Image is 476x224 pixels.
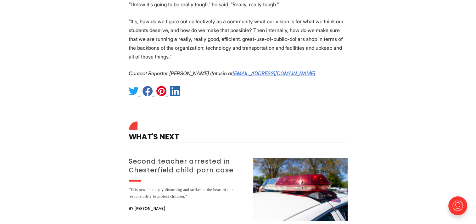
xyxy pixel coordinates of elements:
a: Second teacher arrested in Chesterfield child porn case "This news is deeply disturbing and strik... [129,158,348,221]
h4: What's Next [129,123,348,143]
span: By [PERSON_NAME] [129,205,165,212]
a: [EMAIL_ADDRESS][DOMAIN_NAME] [232,70,315,76]
iframe: portal-trigger [443,193,476,224]
em: Contact Reporter [PERSON_NAME] Ifatusin at [129,70,232,76]
img: Second teacher arrested in Chesterfield child porn case [253,158,348,221]
p: “It's, how do we figure out collectively as a community what our vision is for what we think our ... [129,17,348,61]
div: "This news is deeply disturbing and strikes at the heart of our responsibility to protect children." [129,187,246,200]
h3: Second teacher arrested in Chesterfield child porn case [129,157,246,175]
